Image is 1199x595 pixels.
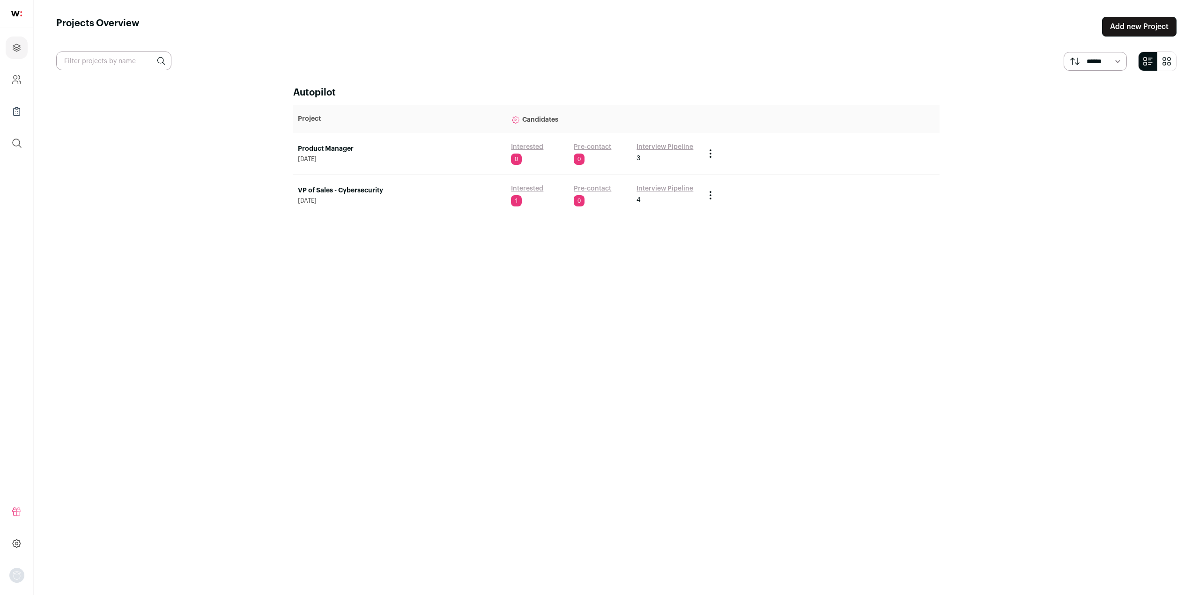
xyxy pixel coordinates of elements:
img: wellfound-shorthand-0d5821cbd27db2630d0214b213865d53afaa358527fdda9d0ea32b1df1b89c2c.svg [11,11,22,16]
p: Candidates [511,110,696,128]
h2: Autopilot [293,86,940,99]
span: 1 [511,195,522,206]
input: Filter projects by name [56,51,171,70]
h1: Projects Overview [56,17,140,37]
img: nopic.png [9,568,24,583]
span: 0 [574,154,585,165]
span: 3 [637,154,640,163]
span: [DATE] [298,155,502,163]
button: Project Actions [705,190,716,201]
a: Interested [511,142,543,152]
span: 4 [637,195,641,205]
a: Interview Pipeline [637,142,693,152]
a: Company Lists [6,100,28,123]
span: 0 [574,195,585,206]
span: [DATE] [298,197,502,205]
a: VP of Sales - Cybersecurity [298,186,502,195]
p: Project [298,114,502,124]
a: Add new Project [1102,17,1177,37]
a: Interested [511,184,543,193]
a: Product Manager [298,144,502,154]
a: Company and ATS Settings [6,68,28,91]
a: Projects [6,37,28,59]
a: Pre-contact [574,142,611,152]
span: 0 [511,154,522,165]
a: Pre-contact [574,184,611,193]
button: Project Actions [705,148,716,159]
a: Interview Pipeline [637,184,693,193]
button: Open dropdown [9,568,24,583]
